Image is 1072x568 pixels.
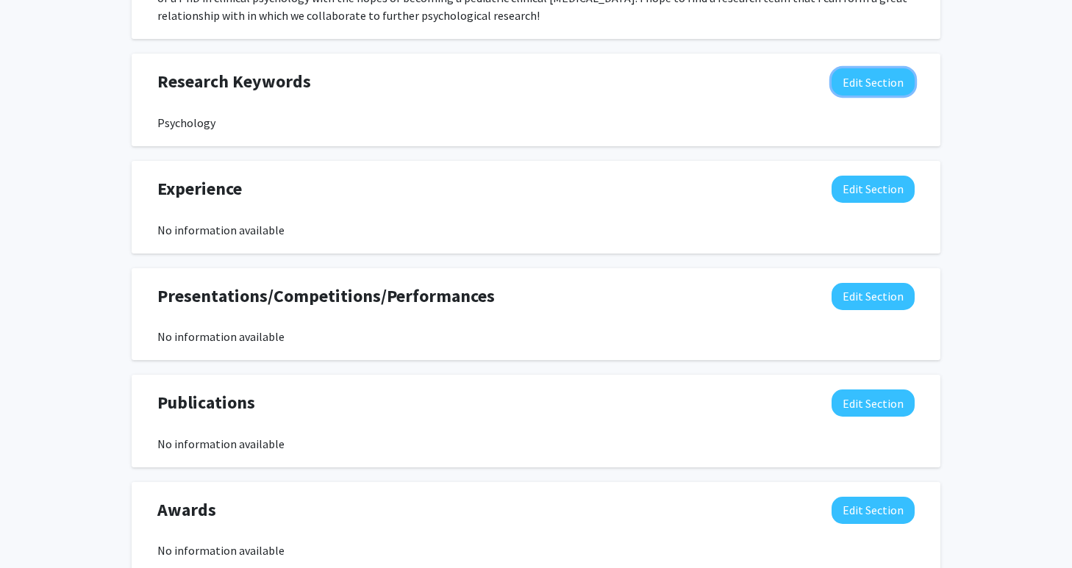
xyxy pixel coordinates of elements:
span: Experience [157,176,242,202]
button: Edit Awards [832,497,915,524]
span: Presentations/Competitions/Performances [157,283,495,309]
span: Publications [157,389,255,416]
div: Psychology [157,114,915,132]
button: Edit Publications [832,389,915,417]
div: No information available [157,542,915,559]
span: Awards [157,497,216,523]
div: No information available [157,435,915,453]
div: No information available [157,328,915,345]
iframe: Chat [11,502,62,557]
button: Edit Experience [832,176,915,203]
div: No information available [157,221,915,239]
span: Research Keywords [157,68,311,95]
button: Edit Presentations/Competitions/Performances [832,283,915,310]
button: Edit Research Keywords [832,68,915,96]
